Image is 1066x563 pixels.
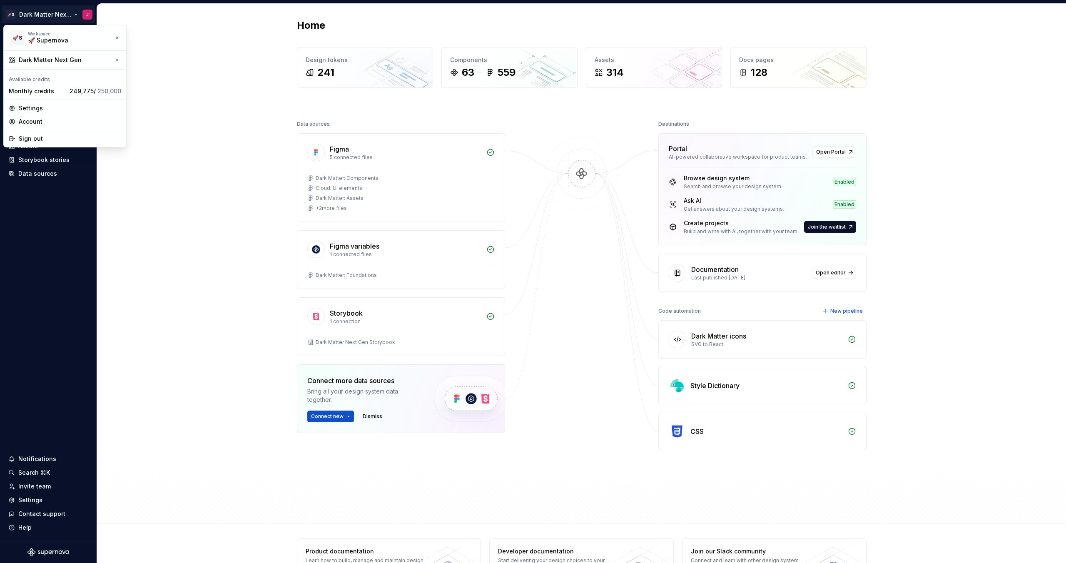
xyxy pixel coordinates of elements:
div: Dark Matter Next Gen [19,56,113,64]
div: Workspace [28,31,113,36]
span: 250,000 [97,87,121,95]
div: Settings [19,104,121,112]
div: Sign out [19,135,121,143]
span: 249,775 / [70,87,121,95]
div: Monthly credits [9,87,66,95]
div: 🚀S [10,30,25,45]
div: Available credits [5,71,125,85]
div: Account [19,117,121,126]
div: 🚀 Supernova [28,36,99,45]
